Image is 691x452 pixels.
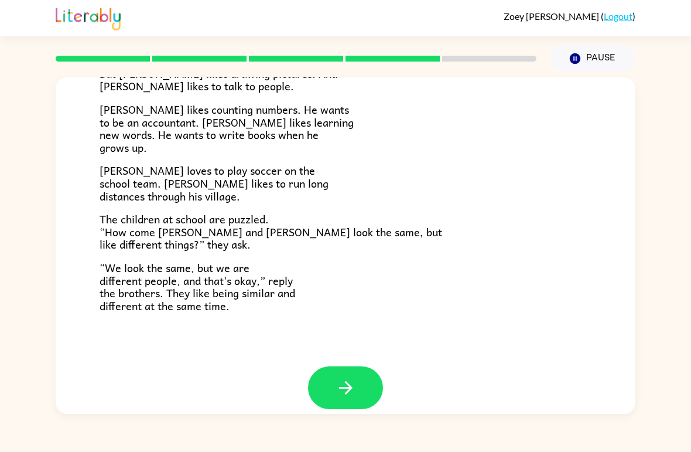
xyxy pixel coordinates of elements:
[100,65,337,95] span: But [PERSON_NAME] likes drawing pictures. And [PERSON_NAME] likes to talk to people.
[100,101,354,156] span: [PERSON_NAME] likes counting numbers. He wants to be an accountant. [PERSON_NAME] likes learning ...
[504,11,601,22] span: Zoey [PERSON_NAME]
[504,11,635,22] div: ( )
[100,162,329,204] span: [PERSON_NAME] loves to play soccer on the school team. [PERSON_NAME] likes to run long distances ...
[550,45,635,72] button: Pause
[604,11,632,22] a: Logout
[100,259,295,314] span: “We look the same, but we are different people, and that's okay,” reply the brothers. They like b...
[100,210,442,253] span: The children at school are puzzled. “How come [PERSON_NAME] and [PERSON_NAME] look the same, but ...
[56,5,121,30] img: Literably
